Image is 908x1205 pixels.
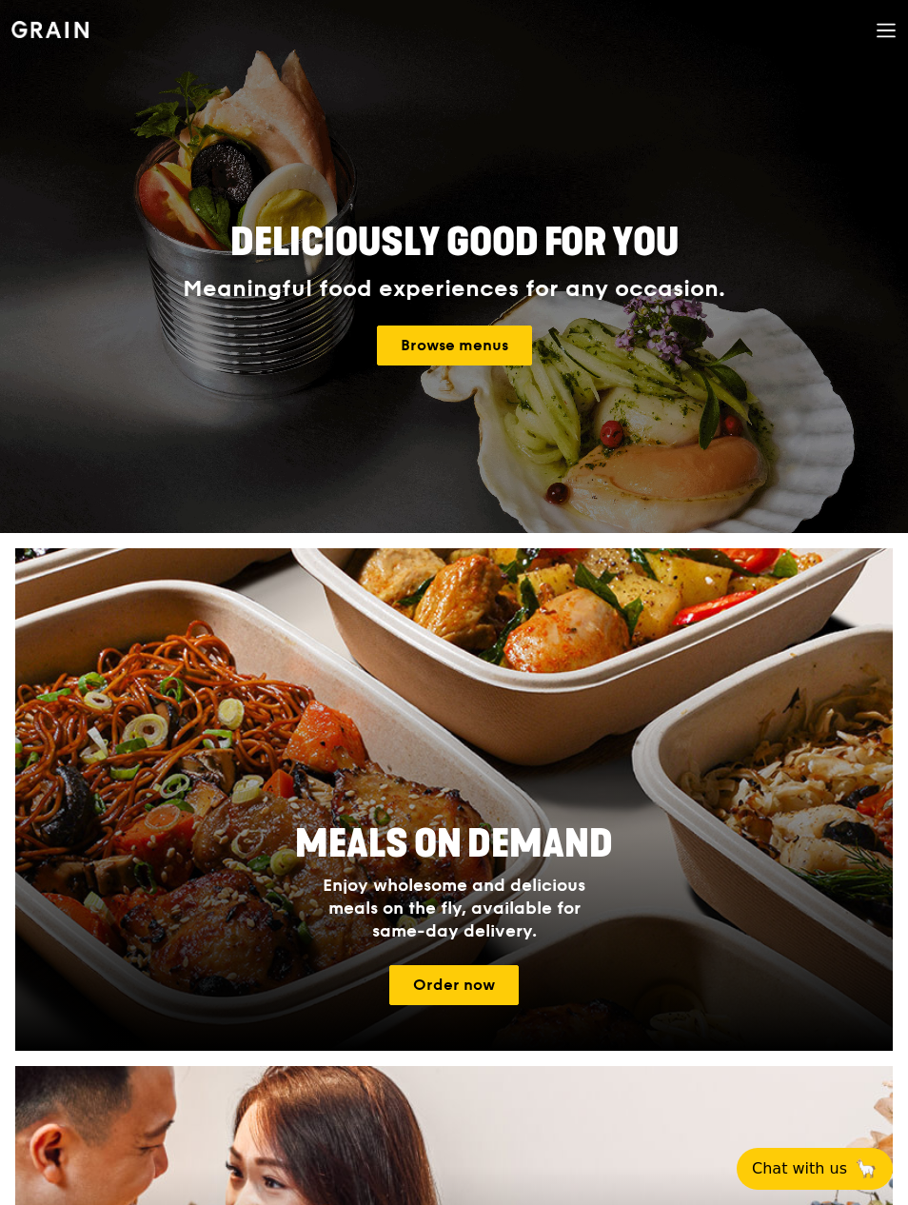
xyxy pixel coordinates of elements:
[15,548,893,1051] a: Meals On DemandEnjoy wholesome and delicious meals on the fly, available for same-day delivery.Or...
[389,965,519,1005] a: Order now
[737,1148,893,1190] button: Chat with us🦙
[295,821,613,867] span: Meals On Demand
[323,875,585,941] span: Enjoy wholesome and delicious meals on the fly, available for same-day delivery.
[111,276,797,303] div: Meaningful food experiences for any occasion.
[15,548,893,1051] img: meals-on-demand-card.d2b6f6db.png
[11,21,89,38] img: Grain
[230,220,679,266] span: Deliciously good for you
[855,1157,878,1180] span: 🦙
[752,1157,847,1180] span: Chat with us
[377,326,532,365] a: Browse menus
